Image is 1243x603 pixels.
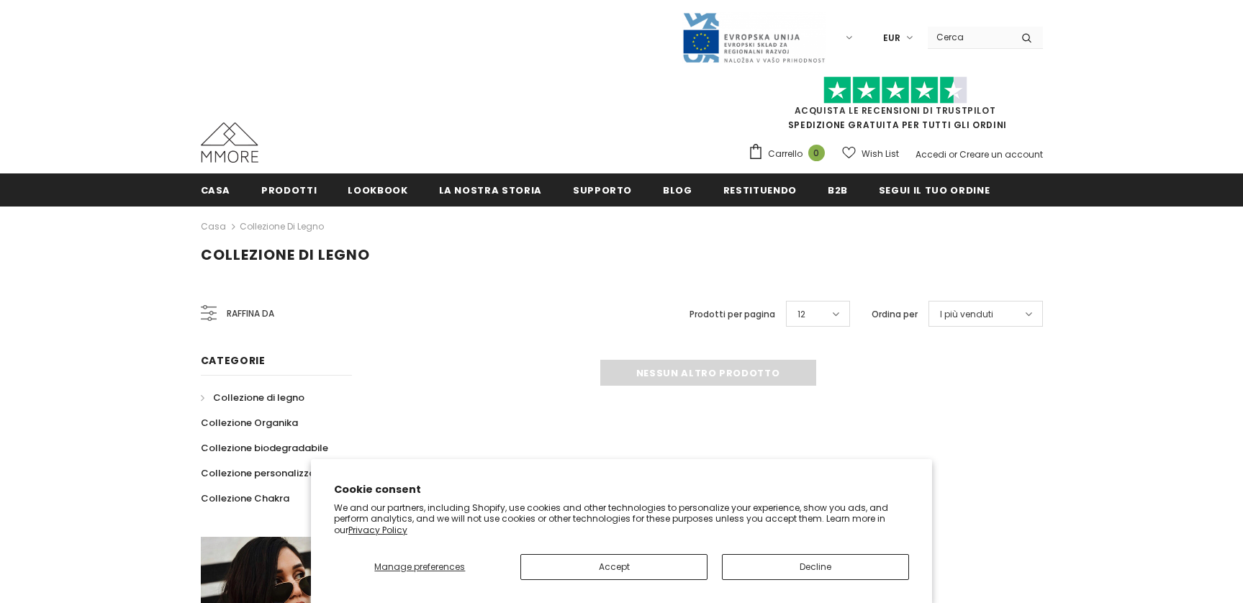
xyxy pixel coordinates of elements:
span: Collezione di legno [213,391,304,404]
span: Collezione di legno [201,245,370,265]
span: I più venduti [940,307,993,322]
span: 0 [808,145,825,161]
a: supporto [573,173,632,206]
span: Segui il tuo ordine [879,183,990,197]
span: La nostra storia [439,183,542,197]
img: Javni Razpis [682,12,826,64]
span: B2B [828,183,848,197]
a: Privacy Policy [348,524,407,536]
a: Collezione di legno [240,220,324,232]
label: Ordina per [872,307,918,322]
a: Lookbook [348,173,407,206]
span: EUR [883,31,900,45]
a: Casa [201,218,226,235]
a: B2B [828,173,848,206]
h2: Cookie consent [334,482,910,497]
span: 12 [797,307,805,322]
span: supporto [573,183,632,197]
a: Prodotti [261,173,317,206]
a: Collezione Organika [201,410,298,435]
label: Prodotti per pagina [690,307,775,322]
span: Collezione personalizzata [201,466,326,480]
span: Manage preferences [374,561,465,573]
a: Casa [201,173,231,206]
a: La nostra storia [439,173,542,206]
span: Collezione biodegradabile [201,441,328,455]
span: Lookbook [348,183,407,197]
span: or [949,148,957,160]
button: Manage preferences [334,554,506,580]
a: Collezione personalizzata [201,461,326,486]
a: Creare un account [959,148,1043,160]
a: Carrello 0 [748,143,832,165]
img: Fidati di Pilot Stars [823,76,967,104]
span: Collezione Chakra [201,491,289,505]
span: Restituendo [723,183,797,197]
a: Restituendo [723,173,797,206]
a: Blog [663,173,692,206]
span: Wish List [862,147,899,161]
a: Acquista le recensioni di TrustPilot [795,104,996,117]
span: Casa [201,183,231,197]
p: We and our partners, including Shopify, use cookies and other technologies to personalize your ex... [334,502,910,536]
button: Accept [520,554,708,580]
a: Accedi [916,148,946,160]
a: Javni Razpis [682,31,826,43]
a: Segui il tuo ordine [879,173,990,206]
a: Collezione biodegradabile [201,435,328,461]
span: Carrello [768,147,803,161]
span: Prodotti [261,183,317,197]
button: Decline [722,554,909,580]
span: SPEDIZIONE GRATUITA PER TUTTI GLI ORDINI [748,83,1043,131]
a: Collezione Chakra [201,486,289,511]
img: Casi MMORE [201,122,258,163]
a: Collezione di legno [201,385,304,410]
span: Collezione Organika [201,416,298,430]
span: Categorie [201,353,266,368]
span: Raffina da [227,306,274,322]
input: Search Site [928,27,1011,47]
a: Wish List [842,141,899,166]
span: Blog [663,183,692,197]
